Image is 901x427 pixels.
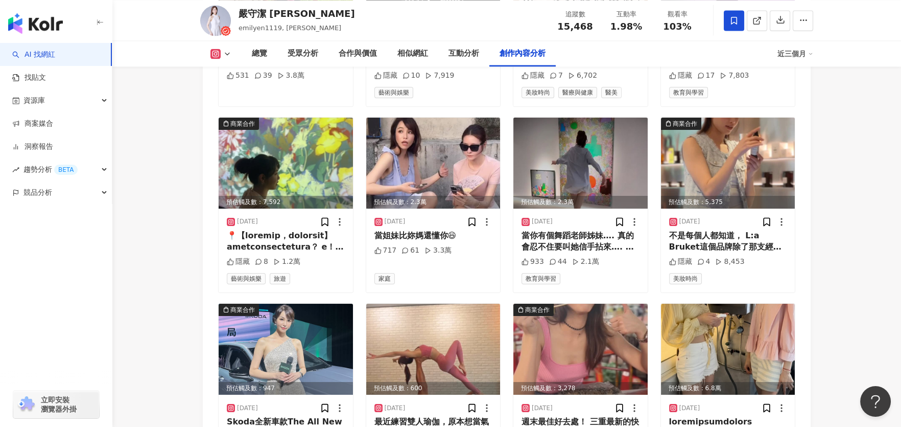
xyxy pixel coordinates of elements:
[532,217,553,226] div: [DATE]
[254,71,272,81] div: 39
[521,87,554,98] span: 美妝時尚
[669,273,702,284] span: 美妝時尚
[401,245,419,256] div: 61
[385,404,406,413] div: [DATE]
[558,87,597,98] span: 醫療與健康
[227,230,345,253] div: 📍【loremip，dolorsit】 ⠀ ametconsectetura？ e！se，doeiusmodte「i」utl✨ ⠀ etdolo，magnaal， enimadminim—— v...
[425,71,454,81] div: 7,919
[339,48,377,60] div: 合作與價值
[237,404,258,413] div: [DATE]
[549,257,567,267] div: 44
[237,217,258,226] div: [DATE]
[669,257,692,267] div: 隱藏
[720,71,749,81] div: 7,803
[715,257,744,267] div: 8,453
[513,196,648,209] div: 預估觸及數：2.3萬
[556,9,595,19] div: 追蹤數
[402,71,420,81] div: 10
[219,196,353,209] div: 預估觸及數：7,592
[513,304,648,395] div: post-image商業合作預估觸及數：3,278
[219,382,353,395] div: 預估觸及數：947
[661,118,795,209] img: post-image
[525,305,550,315] div: 商業合作
[277,71,304,81] div: 3.8萬
[448,48,479,60] div: 互動分析
[661,118,795,209] div: post-image商業合作預估觸及數：5,375
[669,87,708,98] span: 教育與學習
[374,273,395,284] span: 家庭
[669,230,787,253] div: 不是每個人都知道， L:a Bruket這個品牌除了那支經典護唇棒， 其實還藏著一整個療癒身體的森林宇宙。 雲杉的香氣像是雨後的木頭， 溫柔滲進肌膚的乳液、 還有讓疲憊被磨掉的去角質。 接骨木花...
[374,245,397,256] div: 717
[658,9,697,19] div: 觀看率
[12,142,53,152] a: 洞察報告
[673,119,697,129] div: 商業合作
[532,404,553,413] div: [DATE]
[227,257,250,267] div: 隱藏
[424,245,452,256] div: 3.3萬
[252,48,267,60] div: 總覽
[568,71,597,81] div: 6,702
[12,166,19,173] span: rise
[374,230,492,241] div: 當姐妹比妳媽還懂你😆
[521,230,639,253] div: 當你有個舞蹈老師姊妹…. 真的會忍不住要叫她信手拈來…. 姐妹：[DATE]不是要逛展嗎？ 我：這不就是藝術跟藝術的結合嗎 @lishanartspace
[557,21,592,32] span: 15,468
[777,46,813,62] div: 近三個月
[200,5,231,36] img: KOL Avatar
[661,304,795,395] img: post-image
[572,257,599,267] div: 2.1萬
[230,119,255,129] div: 商業合作
[366,118,501,209] img: post-image
[270,273,290,284] span: 旅遊
[219,118,353,209] div: post-image商業合作預估觸及數：7,592
[366,304,501,395] div: post-image預估觸及數：600
[661,382,795,395] div: 預估觸及數：6.8萬
[500,48,546,60] div: 創作內容分析
[610,21,642,32] span: 1.98%
[697,257,710,267] div: 4
[288,48,318,60] div: 受眾分析
[697,71,715,81] div: 17
[860,386,891,417] iframe: Help Scout Beacon - Open
[239,7,355,20] div: 嚴守潔 [PERSON_NAME]
[521,71,544,81] div: 隱藏
[397,48,428,60] div: 相似網紅
[366,118,501,209] div: post-image預估觸及數：2.3萬
[550,71,563,81] div: 7
[366,196,501,209] div: 預估觸及數：2.3萬
[661,196,795,209] div: 預估觸及數：5,375
[8,13,63,34] img: logo
[607,9,646,19] div: 互動率
[669,71,692,81] div: 隱藏
[227,71,249,81] div: 531
[54,165,78,175] div: BETA
[41,395,77,414] span: 立即安裝 瀏覽器外掛
[13,391,99,418] a: chrome extension立即安裝 瀏覽器外掛
[230,305,255,315] div: 商業合作
[374,71,397,81] div: 隱藏
[23,158,78,181] span: 趨勢分析
[521,257,544,267] div: 933
[23,181,52,204] span: 競品分析
[219,118,353,209] img: post-image
[23,89,45,112] span: 資源庫
[385,217,406,226] div: [DATE]
[374,87,413,98] span: 藝術與娛樂
[366,304,501,395] img: post-image
[227,273,266,284] span: 藝術與娛樂
[513,382,648,395] div: 預估觸及數：3,278
[513,118,648,209] img: post-image
[255,257,268,267] div: 8
[661,304,795,395] div: post-image預估觸及數：6.8萬
[663,21,692,32] span: 103%
[219,304,353,395] div: post-image商業合作預估觸及數：947
[366,382,501,395] div: 預估觸及數：600
[513,304,648,395] img: post-image
[12,50,55,60] a: searchAI 找網紅
[601,87,622,98] span: 醫美
[521,273,560,284] span: 教育與學習
[219,304,353,395] img: post-image
[513,118,648,209] div: post-image預估觸及數：2.3萬
[12,119,53,129] a: 商案媒合
[273,257,300,267] div: 1.2萬
[12,73,46,83] a: 找貼文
